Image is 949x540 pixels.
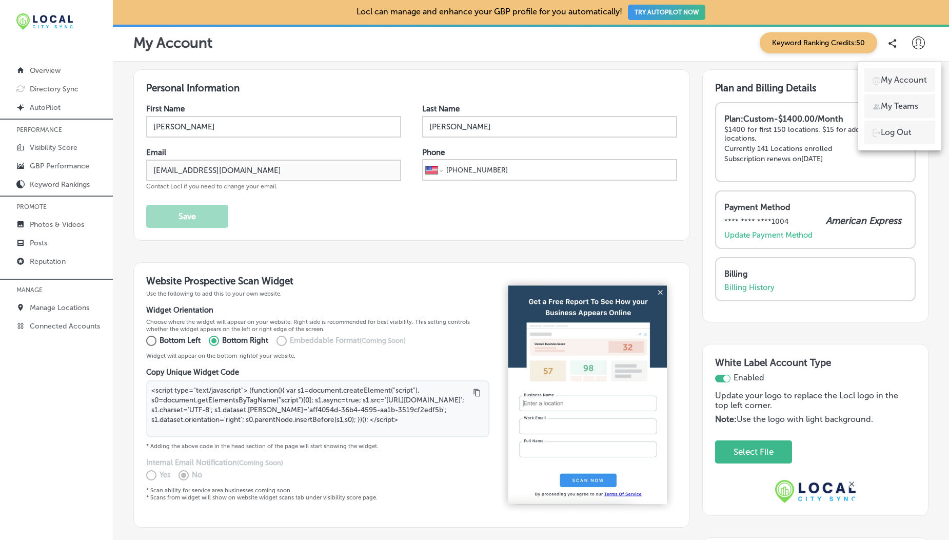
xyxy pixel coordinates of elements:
[881,74,927,86] p: My Account
[881,100,918,112] p: My Teams
[864,68,935,92] a: My Account
[864,94,935,118] a: My Teams
[881,126,912,139] p: Log Out
[30,239,47,247] p: Posts
[864,121,935,144] a: Log Out
[30,143,77,152] p: Visibility Score
[16,13,73,30] img: 12321ecb-abad-46dd-be7f-2600e8d3409flocal-city-sync-logo-rectangle.png
[628,5,705,20] button: TRY AUTOPILOT NOW
[30,103,61,112] p: AutoPilot
[30,85,78,93] p: Directory Sync
[30,303,89,312] p: Manage Locations
[30,220,84,229] p: Photos & Videos
[30,162,89,170] p: GBP Performance
[30,257,66,266] p: Reputation
[30,66,61,75] p: Overview
[30,180,90,189] p: Keyword Rankings
[30,322,100,331] p: Connected Accounts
